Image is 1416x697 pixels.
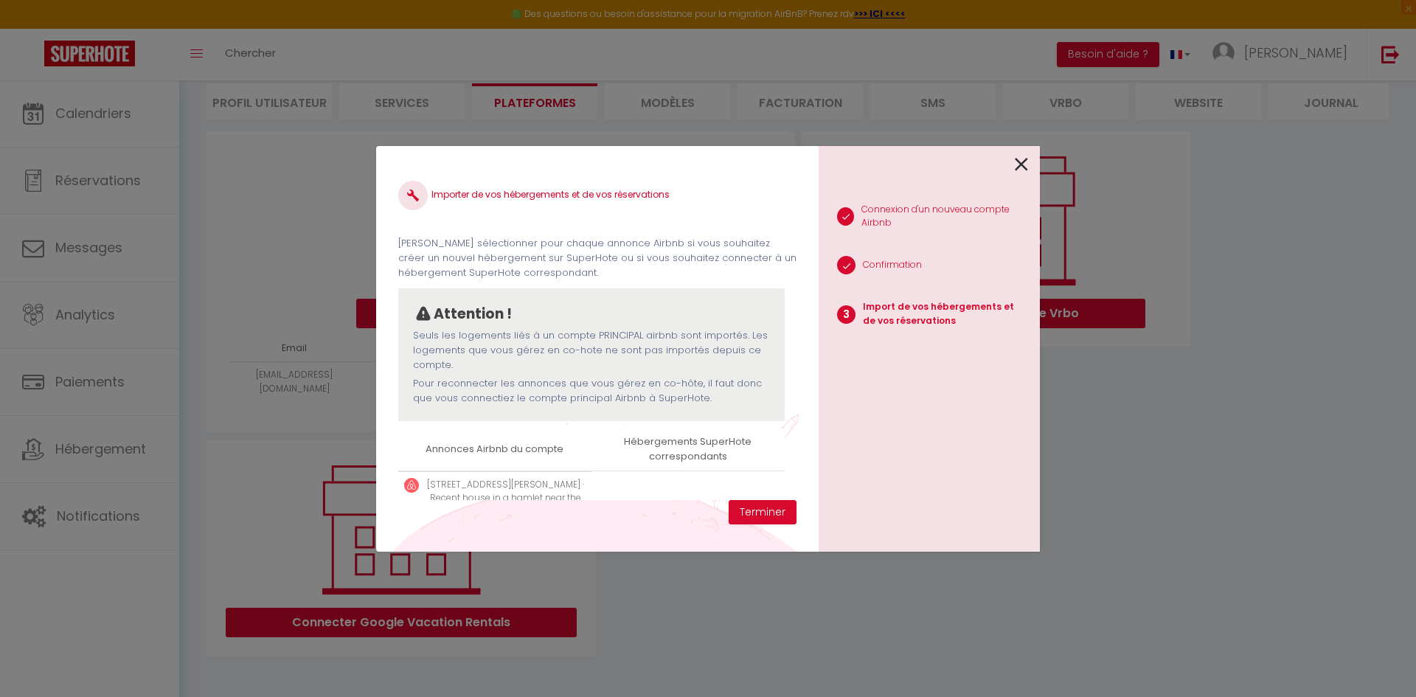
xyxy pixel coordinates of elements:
[434,303,512,325] p: Attention !
[398,236,796,281] p: [PERSON_NAME] sélectionner pour chaque annonce Airbnb si vous souhaitez créer un nouvel hébergeme...
[426,478,586,520] p: [STREET_ADDRESS][PERSON_NAME] · Recent house in a hamlet near the [GEOGRAPHIC_DATA]
[863,300,1028,328] p: Import de vos hébergements et de vos réservations
[413,328,770,373] p: Seuls les logements liés à un compte PRINCIPAL airbnb sont importés. Les logements que vous gérez...
[398,429,591,471] th: Annonces Airbnb du compte
[863,258,922,272] p: Confirmation
[729,500,796,525] button: Terminer
[398,181,796,210] h4: Importer de vos hébergements et de vos réservations
[837,305,855,324] span: 3
[861,203,1028,231] p: Connexion d'un nouveau compte Airbnb
[591,429,785,471] th: Hébergements SuperHote correspondants
[413,376,770,406] p: Pour reconnecter les annonces que vous gérez en co-hôte, il faut donc que vous connectiez le comp...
